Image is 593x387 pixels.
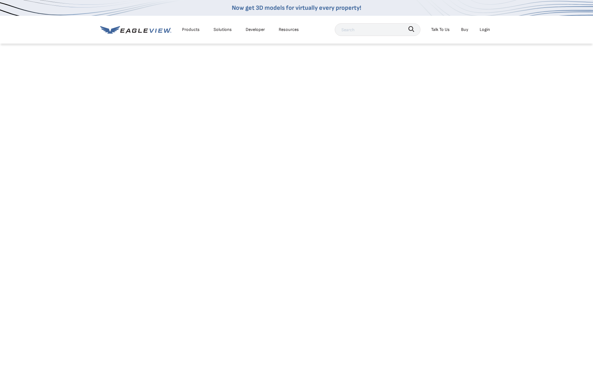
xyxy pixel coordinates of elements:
input: Search [335,23,420,36]
a: Now get 3D models for virtually every property! [232,4,361,12]
a: Buy [461,26,468,33]
div: Talk To Us [431,26,450,33]
div: Resources [279,26,299,33]
div: Login [480,26,490,33]
div: Solutions [214,26,232,33]
a: Developer [246,26,265,33]
div: Products [182,26,200,33]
